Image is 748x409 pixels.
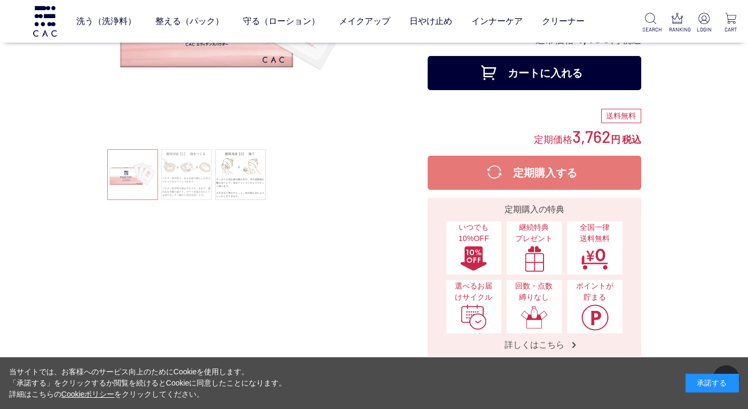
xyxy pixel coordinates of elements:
[534,133,572,145] span: 定期価格
[642,13,659,34] a: SEARCH
[611,134,620,145] span: 円
[622,134,641,145] span: 税込
[669,13,686,34] a: RANKING
[155,6,224,36] a: 整える（パック）
[572,280,617,303] span: ポイントが貯まる
[452,222,496,245] span: いつでも10%OFF
[452,280,496,303] span: 選べるお届けサイクル
[428,156,641,190] button: 定期購入する
[696,26,713,34] p: LOGIN
[428,198,641,357] a: 定期購入の特典 いつでも10%OFFいつでも10%OFF 継続特典プレゼント継続特典プレゼント 全国一律送料無料全国一律送料無料 選べるお届けサイクル選べるお届けサイクル 回数・点数縛りなし回数...
[669,26,686,34] p: RANKING
[696,13,713,34] a: LOGIN
[722,13,739,34] a: CART
[243,6,320,36] a: 守る（ローション）
[521,304,548,331] img: 回数・点数縛りなし
[339,6,390,36] a: メイクアップ
[428,56,641,90] button: カートに入れる
[611,35,620,45] span: 円
[581,245,609,272] img: 全国一律送料無料
[9,366,287,400] div: 当サイトでは、お客様へのサービス向上のためにCookieを使用します。 「承諾する」をクリックするか閲覧を続けるとCookieに同意したことになります。 詳細はこちらの をクリックしてください。
[61,390,115,398] a: Cookieポリシー
[512,280,556,303] span: 回数・点数縛りなし
[722,26,739,34] p: CART
[512,222,556,245] span: 継続特典 プレゼント
[574,27,611,46] span: 4,180
[471,6,523,36] a: インナーケア
[76,6,136,36] a: 洗う（洗浄料）
[601,109,641,124] div: 送料無料
[460,304,487,331] img: 選べるお届けサイクル
[572,222,617,245] span: 全国一律 送料無料
[432,203,637,216] div: 定期購入の特典
[521,245,548,272] img: 継続特典プレゼント
[581,304,609,331] img: ポイントが貯まる
[622,35,641,45] span: 税込
[642,26,659,34] p: SEARCH
[32,6,58,36] img: logo
[542,6,585,36] a: クリーナー
[410,6,452,36] a: 日やけ止め
[460,245,487,272] img: いつでも10%OFF
[572,126,611,146] span: 3,762
[494,339,575,350] span: 詳しくはこちら
[686,374,739,392] div: 承諾する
